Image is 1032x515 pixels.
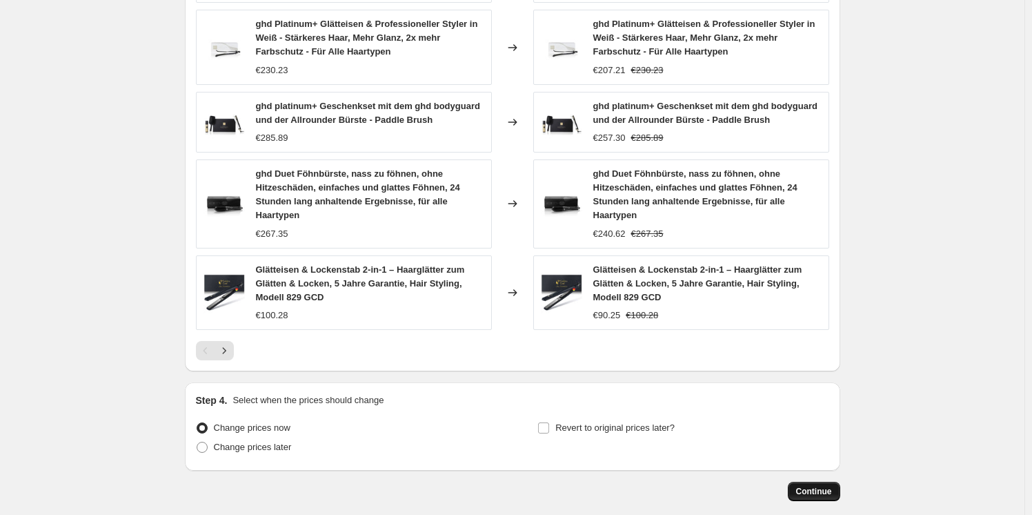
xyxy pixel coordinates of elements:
span: ghd Duet Föhnbürste, nass zu föhnen, ohne Hitzeschäden, einfaches und glattes Föhnen, 24 Stunden ... [256,168,460,220]
span: ghd Platinum+ Glätteisen & Professioneller Styler in Weiß - Stärkeres Haar, Mehr Glanz, 2x mehr F... [593,19,815,57]
div: €207.21 [593,64,626,77]
img: 614jYbo_HjL_80x.jpg [541,101,582,143]
h2: Step 4. [196,393,228,407]
img: 614jYbo_HjL_80x.jpg [204,101,245,143]
span: Revert to original prices later? [555,422,675,433]
span: Glätteisen & Lockenstab 2-in-1 – Haarglätter zum Glätten & Locken, 5 Jahre Garantie, Hair Styling... [256,264,465,302]
img: 51wWklxGaBL_80x.jpg [204,27,245,68]
div: €100.28 [256,309,288,322]
span: ghd platinum+ Geschenkset mit dem ghd bodyguard und der Allrounder Bürste - Paddle Brush [593,101,817,125]
strike: €285.89 [631,131,664,145]
div: €257.30 [593,131,626,145]
span: ghd platinum+ Geschenkset mit dem ghd bodyguard und der Allrounder Bürste - Paddle Brush [256,101,480,125]
div: €230.23 [256,64,288,77]
img: 61WSgojpvkL_80x.jpg [204,272,245,313]
p: Select when the prices should change [232,393,384,407]
button: Next [215,341,234,360]
span: Change prices now [214,422,290,433]
strike: €267.35 [631,227,664,241]
span: ghd Duet Föhnbürste, nass zu föhnen, ohne Hitzeschäden, einfaches und glattes Föhnen, 24 Stunden ... [593,168,797,220]
img: 61bthrD9qhL_679934a4-f41f-4b66-b2de-10094553d6f5_80x.jpg [541,183,582,224]
img: 61WSgojpvkL_80x.jpg [541,272,582,313]
span: Change prices later [214,442,292,452]
div: €267.35 [256,227,288,241]
div: €285.89 [256,131,288,145]
img: 51wWklxGaBL_80x.jpg [541,27,582,68]
div: €240.62 [593,227,626,241]
div: €90.25 [593,309,621,322]
nav: Pagination [196,341,234,360]
button: Continue [788,482,840,501]
span: Continue [796,486,832,497]
span: Glätteisen & Lockenstab 2-in-1 – Haarglätter zum Glätten & Locken, 5 Jahre Garantie, Hair Styling... [593,264,802,302]
strike: €230.23 [631,64,664,77]
img: 61bthrD9qhL_679934a4-f41f-4b66-b2de-10094553d6f5_80x.jpg [204,183,245,224]
strike: €100.28 [626,309,658,322]
span: ghd Platinum+ Glätteisen & Professioneller Styler in Weiß - Stärkeres Haar, Mehr Glanz, 2x mehr F... [256,19,478,57]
